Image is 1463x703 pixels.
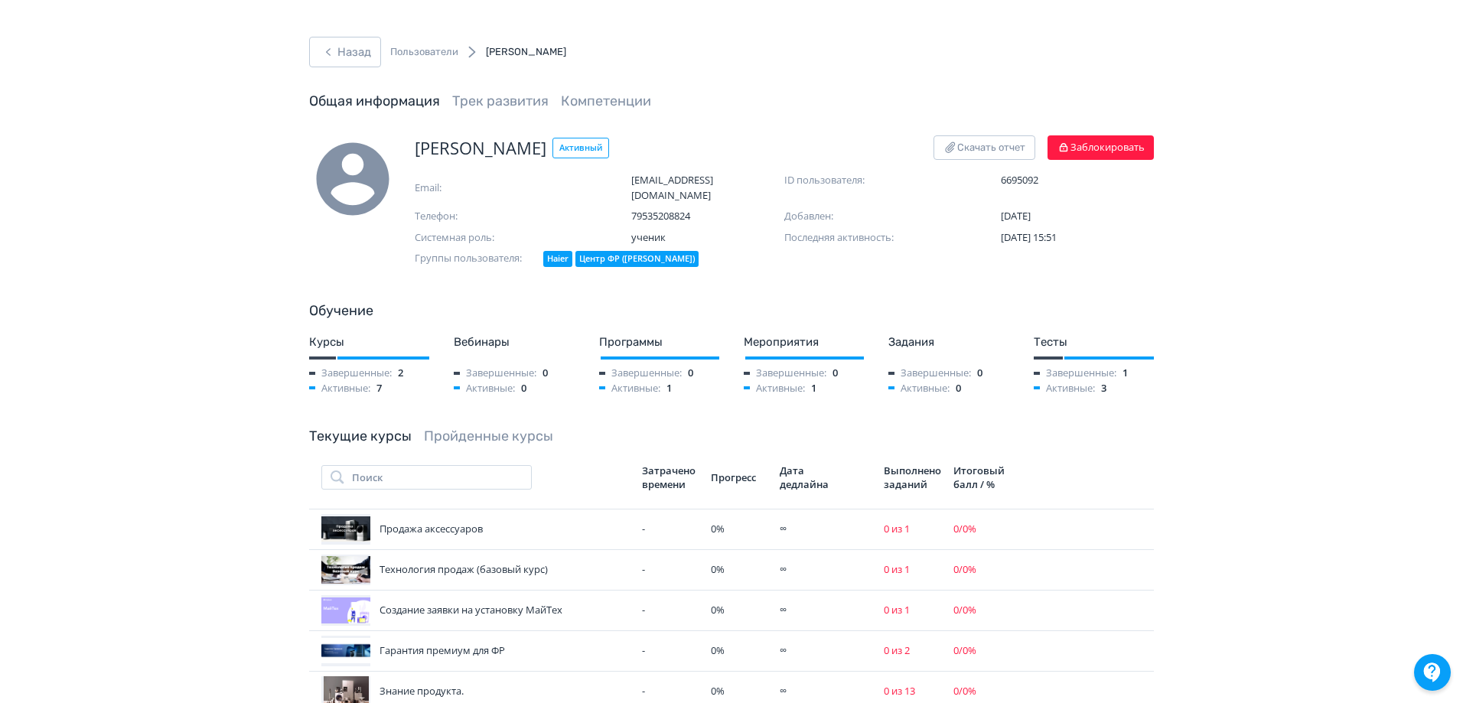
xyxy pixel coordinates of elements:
[784,209,937,224] span: Добавлен:
[309,37,381,67] button: Назад
[415,230,568,246] span: Системная роль:
[321,514,630,545] div: Продажа аксессуаров
[309,428,412,444] a: Текущие курсы
[376,381,382,396] span: 7
[884,603,910,617] span: 0 из 1
[780,684,872,699] div: ∞
[780,643,872,659] div: ∞
[309,93,440,109] a: Общая информация
[1001,173,1154,188] span: 6695092
[744,334,864,351] div: Мероприятия
[953,562,976,576] span: 0 / 0 %
[521,381,526,396] span: 0
[1034,334,1154,351] div: Тесты
[599,381,660,396] span: Активные:
[398,366,403,381] span: 2
[631,173,784,203] span: [EMAIL_ADDRESS][DOMAIN_NAME]
[953,603,976,617] span: 0 / 0 %
[1034,381,1095,396] span: Активные:
[666,381,672,396] span: 1
[1123,366,1128,381] span: 1
[452,93,549,109] a: Трек развития
[711,684,725,698] span: 0 %
[953,684,976,698] span: 0 / 0 %
[390,44,458,60] a: Пользователи
[1001,230,1057,244] span: [DATE] 15:51
[780,522,872,537] div: ∞
[811,381,816,396] span: 1
[953,643,976,657] span: 0 / 0 %
[1001,209,1031,223] span: [DATE]
[888,381,950,396] span: Активные:
[934,135,1035,160] button: Скачать отчет
[309,381,370,396] span: Активные:
[1048,135,1154,160] button: Заблокировать
[454,381,515,396] span: Активные:
[1034,366,1116,381] span: Завершенные:
[744,366,826,381] span: Завершенные:
[884,562,910,576] span: 0 из 1
[888,334,1008,351] div: Задания
[711,643,725,657] span: 0 %
[688,366,693,381] span: 0
[711,522,725,535] span: 0 %
[884,464,941,491] div: Выполнено заданий
[642,603,699,618] div: -
[642,643,699,659] div: -
[415,251,537,270] span: Группы пользователя:
[543,366,548,381] span: 0
[599,334,719,351] div: Программы
[415,209,568,224] span: Телефон:
[642,522,699,537] div: -
[321,555,630,585] div: Технология продаж (базовый курс)
[977,366,982,381] span: 0
[833,366,838,381] span: 0
[309,366,392,381] span: Завершенные:
[321,595,630,626] div: Создание заявки на установку МайТех
[884,522,910,535] span: 0 из 1
[543,251,572,267] div: Haier
[784,173,937,188] span: ID пользователя:
[884,684,915,698] span: 0 из 13
[424,428,553,444] a: Пройденные курсы
[561,93,651,109] a: Компетенции
[711,562,725,576] span: 0 %
[631,230,784,246] span: ученик
[888,366,971,381] span: Завершенные:
[780,603,872,618] div: ∞
[956,381,961,396] span: 0
[1101,381,1106,396] span: 3
[552,138,609,158] span: Активный
[711,603,725,617] span: 0 %
[321,636,630,666] div: Гарантия премиум для ФР
[309,301,1154,321] div: Обучение
[780,562,872,578] div: ∞
[642,464,699,491] div: Затрачено времени
[415,135,546,161] span: [PERSON_NAME]
[642,562,699,578] div: -
[784,230,937,246] span: Последняя активность:
[780,464,833,491] div: Дата дедлайна
[454,334,574,351] div: Вебинары
[642,684,699,699] div: -
[744,381,805,396] span: Активные:
[415,181,568,196] span: Email:
[953,464,1010,491] div: Итоговый балл / %
[884,643,910,657] span: 0 из 2
[486,46,566,57] span: [PERSON_NAME]
[309,334,429,351] div: Курсы
[953,522,976,535] span: 0 / 0 %
[711,470,767,484] div: Прогресс
[631,209,784,224] span: 79535208824
[454,366,536,381] span: Завершенные:
[599,366,682,381] span: Завершенные:
[575,251,699,267] div: Центр ФР ([PERSON_NAME])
